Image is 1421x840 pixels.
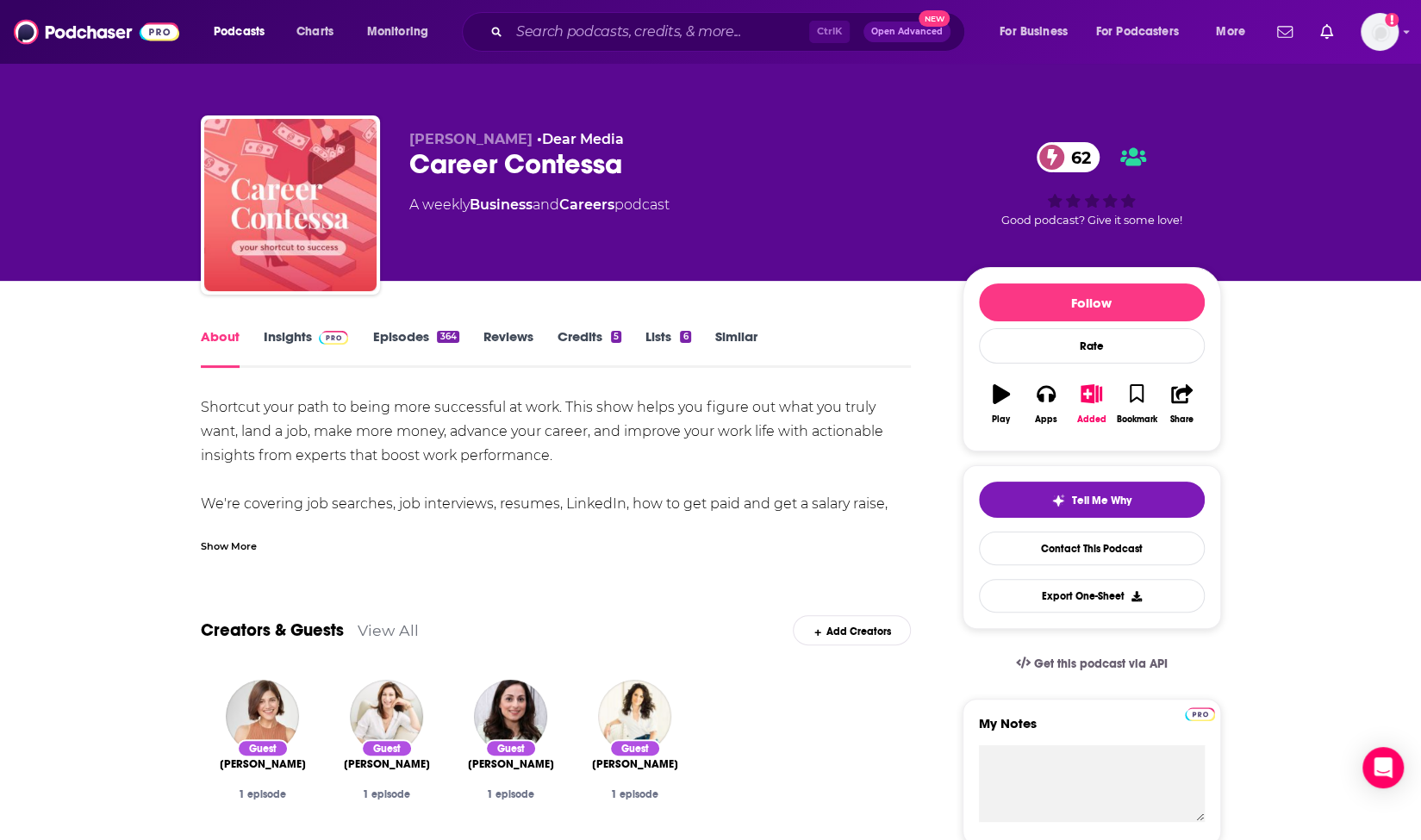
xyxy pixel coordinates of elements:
[204,119,377,291] img: Career Contessa
[680,331,690,343] div: 6
[1116,414,1156,425] div: Bookmark
[226,680,299,753] img: Erica Cerulo
[14,16,179,48] img: Podchaser - Follow, Share and Rate Podcasts
[214,20,265,44] span: Podcasts
[1054,142,1100,172] span: 62
[979,715,1205,745] label: My Notes
[1361,13,1399,51] button: Show profile menu
[358,621,419,639] a: View All
[1361,13,1399,51] span: Logged in as CaveHenricks
[1001,214,1182,227] span: Good podcast? Give it some love!
[220,757,306,771] span: [PERSON_NAME]
[361,739,413,757] div: Guest
[598,680,671,753] img: Claire Mazur
[344,757,430,771] a: Ann Shoket
[1362,747,1404,788] div: Open Intercom Messenger
[372,328,458,368] a: Episodes364
[1085,18,1204,46] button: open menu
[1037,142,1100,172] a: 62
[474,680,547,753] img: Farnoosh Torabi
[1077,414,1106,425] div: Added
[979,579,1205,613] button: Export One-Sheet
[437,331,458,343] div: 364
[871,28,943,36] span: Open Advanced
[478,12,982,52] div: Search podcasts, credits, & more...
[863,22,950,42] button: Open AdvancedNew
[1096,20,1179,44] span: For Podcasters
[992,414,1010,425] div: Play
[509,18,809,46] input: Search podcasts, credits, & more...
[1000,20,1068,44] span: For Business
[463,788,559,800] div: 1 episode
[715,328,757,368] a: Similar
[1159,373,1204,435] button: Share
[264,328,349,368] a: InsightsPodchaser Pro
[344,757,430,771] span: [PERSON_NAME]
[296,20,333,44] span: Charts
[1185,705,1215,721] a: Pro website
[559,196,614,213] a: Careers
[611,331,621,343] div: 5
[1072,494,1131,507] span: Tell Me Why
[409,131,533,147] span: [PERSON_NAME]
[645,328,690,368] a: Lists6
[1033,656,1167,671] span: Get this podcast via API
[537,131,624,147] span: •
[979,283,1205,321] button: Follow
[979,373,1024,435] button: Play
[963,131,1221,238] div: 62Good podcast? Give it some love!
[979,482,1205,518] button: tell me why sparkleTell Me Why
[237,739,289,757] div: Guest
[919,10,950,27] span: New
[1313,17,1340,47] a: Show notifications dropdown
[1069,373,1113,435] button: Added
[1185,707,1215,721] img: Podchaser Pro
[367,20,428,44] span: Monitoring
[202,18,287,46] button: open menu
[542,131,624,147] a: Dear Media
[1024,373,1069,435] button: Apps
[558,328,621,368] a: Credits5
[1170,414,1194,425] div: Share
[533,196,559,213] span: and
[1385,13,1399,27] svg: Add a profile image
[587,788,683,800] div: 1 episode
[592,757,678,771] a: Claire Mazur
[979,328,1205,364] div: Rate
[285,18,344,46] a: Charts
[979,532,1205,565] a: Contact This Podcast
[1270,17,1299,47] a: Show notifications dropdown
[319,331,349,345] img: Podchaser Pro
[468,757,554,771] span: [PERSON_NAME]
[201,619,344,641] a: Creators & Guests
[201,328,240,368] a: About
[339,788,435,800] div: 1 episode
[220,757,306,771] a: Erica Cerulo
[483,328,533,368] a: Reviews
[1114,373,1159,435] button: Bookmark
[793,615,911,645] div: Add Creators
[485,739,537,757] div: Guest
[609,739,661,757] div: Guest
[1035,414,1057,425] div: Apps
[355,18,451,46] button: open menu
[409,195,670,215] div: A weekly podcast
[1002,643,1181,685] a: Get this podcast via API
[988,18,1089,46] button: open menu
[1361,13,1399,51] img: User Profile
[592,757,678,771] span: [PERSON_NAME]
[201,395,912,637] div: Shortcut your path to being more successful at work. This show helps you figure out what you trul...
[468,757,554,771] a: Farnoosh Torabi
[215,788,311,800] div: 1 episode
[1204,18,1267,46] button: open menu
[350,680,423,753] img: Ann Shoket
[470,196,533,213] a: Business
[1216,20,1245,44] span: More
[1051,494,1065,507] img: tell me why sparkle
